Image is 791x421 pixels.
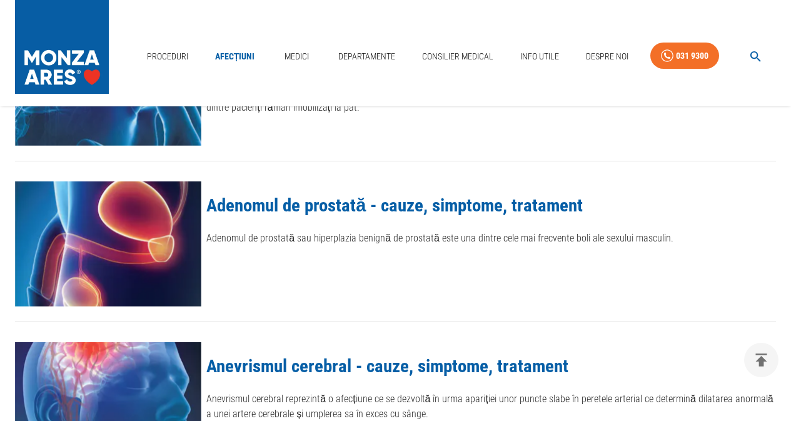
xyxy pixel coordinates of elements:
a: Anevrismul cerebral - cauze, simptome, tratament [206,355,568,377]
a: Afecțiuni [210,44,260,69]
a: Consilier Medical [417,44,498,69]
a: Medici [276,44,316,69]
a: Departamente [333,44,400,69]
a: Info Utile [515,44,564,69]
a: 031 9300 [650,43,719,69]
a: Despre Noi [581,44,633,69]
div: 031 9300 [676,48,708,64]
img: Adenomul de prostată - cauze, simptome, tratament [15,181,201,307]
a: Adenomul de prostată - cauze, simptome, tratament [206,195,583,216]
p: Adenomul de prostată sau hiperplazia benignă de prostată este una dintre cele mai frecvente boli ... [206,231,776,246]
button: delete [744,343,778,377]
a: Proceduri [142,44,193,69]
